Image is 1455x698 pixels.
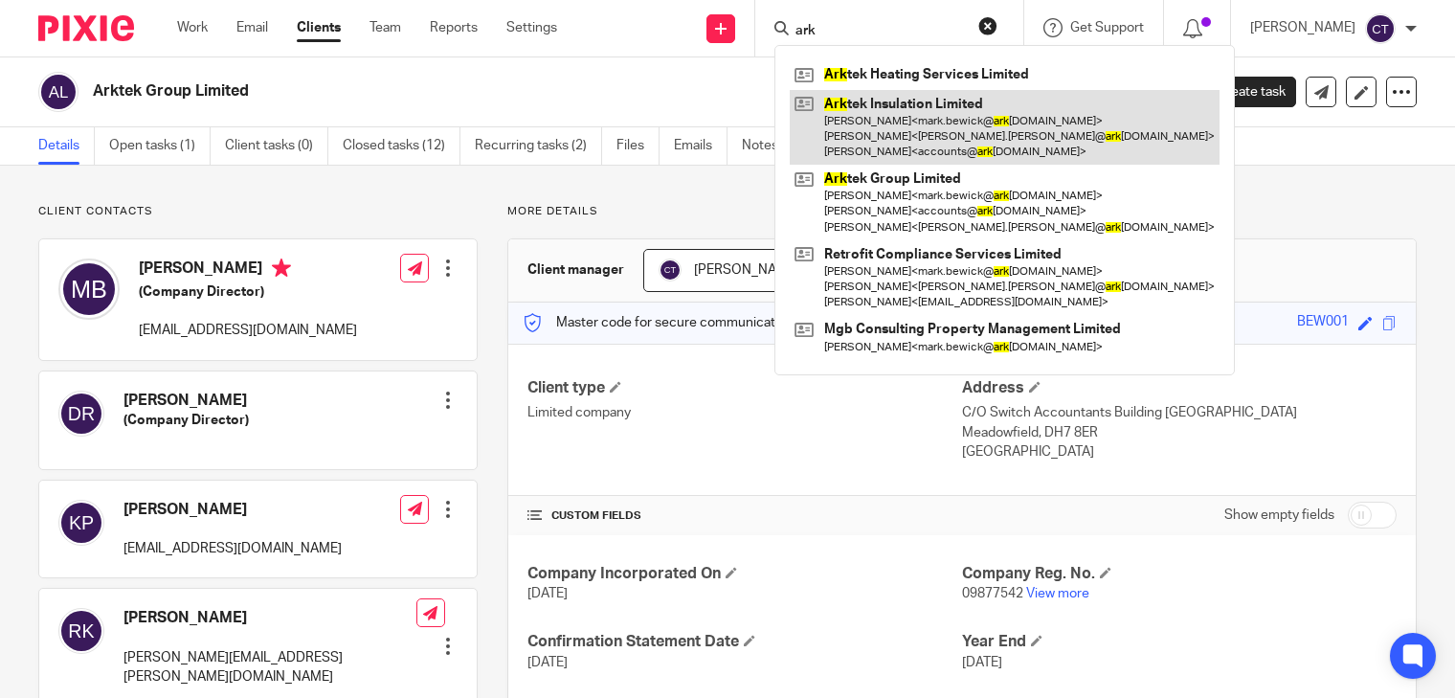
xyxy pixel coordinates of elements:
h4: [PERSON_NAME] [139,259,357,282]
a: Details [38,127,95,165]
a: Reports [430,18,478,37]
span: Get Support [1070,21,1144,34]
h5: (Company Director) [123,411,249,430]
a: Email [236,18,268,37]
i: Primary [272,259,291,278]
h4: Confirmation Statement Date [527,632,962,652]
img: Pixie [38,15,134,41]
span: [DATE] [527,587,568,600]
a: Files [616,127,660,165]
a: Create task [1185,77,1296,107]
a: Closed tasks (12) [343,127,460,165]
img: svg%3E [58,608,104,654]
a: Clients [297,18,341,37]
p: [EMAIL_ADDRESS][DOMAIN_NAME] [123,539,342,558]
p: [EMAIL_ADDRESS][DOMAIN_NAME] [139,321,357,340]
h4: [PERSON_NAME] [123,500,342,520]
a: Team [369,18,401,37]
p: [GEOGRAPHIC_DATA] [962,442,1397,462]
p: [PERSON_NAME] [1250,18,1355,37]
input: Search [794,23,966,40]
span: [DATE] [527,656,568,669]
img: svg%3E [58,391,104,437]
a: Recurring tasks (2) [475,127,602,165]
a: Settings [506,18,557,37]
h4: CUSTOM FIELDS [527,508,962,524]
p: Limited company [527,403,962,422]
div: BEW001 [1297,312,1349,334]
h2: Arktek Group Limited [93,81,944,101]
a: View more [1026,587,1089,600]
h5: (Company Director) [139,282,357,302]
a: Client tasks (0) [225,127,328,165]
a: Emails [674,127,727,165]
button: Clear [978,16,997,35]
h4: [PERSON_NAME] [123,608,416,628]
p: C/O Switch Accountants Building [GEOGRAPHIC_DATA] [962,403,1397,422]
span: [DATE] [962,656,1002,669]
img: svg%3E [58,259,120,320]
p: Master code for secure communications and files [523,313,853,332]
p: More details [507,204,1417,219]
h4: [PERSON_NAME] [123,391,249,411]
span: [PERSON_NAME] [694,263,799,277]
a: Open tasks (1) [109,127,211,165]
label: Show empty fields [1224,506,1334,525]
span: 09877542 [962,587,1023,600]
p: [PERSON_NAME][EMAIL_ADDRESS][PERSON_NAME][DOMAIN_NAME] [123,648,416,687]
img: svg%3E [659,259,682,281]
h4: Address [962,378,1397,398]
h4: Company Incorporated On [527,564,962,584]
img: svg%3E [1365,13,1396,44]
a: Work [177,18,208,37]
img: svg%3E [38,72,78,112]
p: Meadowfield, DH7 8ER [962,423,1397,442]
h4: Year End [962,632,1397,652]
img: svg%3E [58,500,104,546]
h4: Client type [527,378,962,398]
a: Notes (0) [742,127,812,165]
h4: Company Reg. No. [962,564,1397,584]
p: Client contacts [38,204,478,219]
h3: Client manager [527,260,624,280]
